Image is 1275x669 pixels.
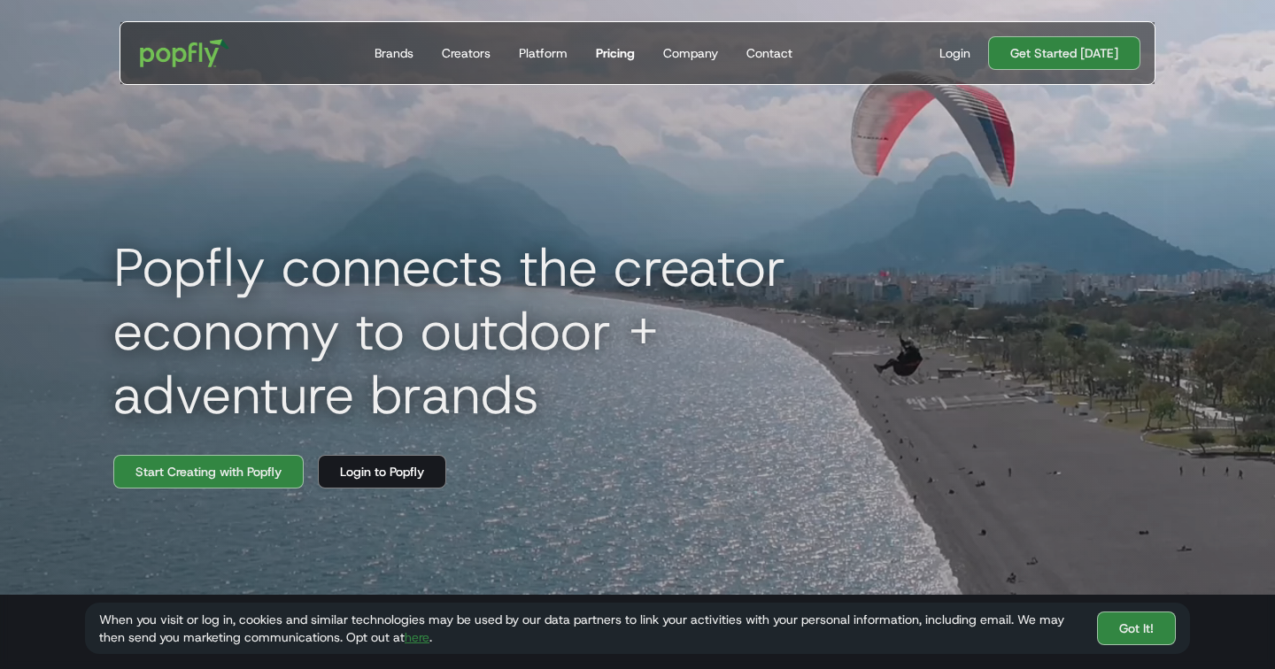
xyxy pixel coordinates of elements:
a: Contact [739,22,800,84]
a: home [127,27,242,80]
div: When you visit or log in, cookies and similar technologies may be used by our data partners to li... [99,611,1083,646]
div: Company [663,44,718,62]
div: Pricing [596,44,635,62]
a: Pricing [589,22,642,84]
a: Start Creating with Popfly [113,455,304,488]
h1: Popfly connects the creator economy to outdoor + adventure brands [99,235,896,427]
a: Company [656,22,725,84]
a: Login to Popfly [318,455,446,488]
div: Brands [375,44,413,62]
a: here [405,629,429,645]
a: Get Started [DATE] [988,36,1140,70]
a: Brands [367,22,421,84]
a: Creators [435,22,498,84]
div: Login [939,44,970,62]
div: Contact [746,44,792,62]
div: Platform [519,44,568,62]
a: Platform [512,22,575,84]
a: Got It! [1097,611,1176,645]
a: Login [932,44,977,62]
div: Creators [442,44,491,62]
